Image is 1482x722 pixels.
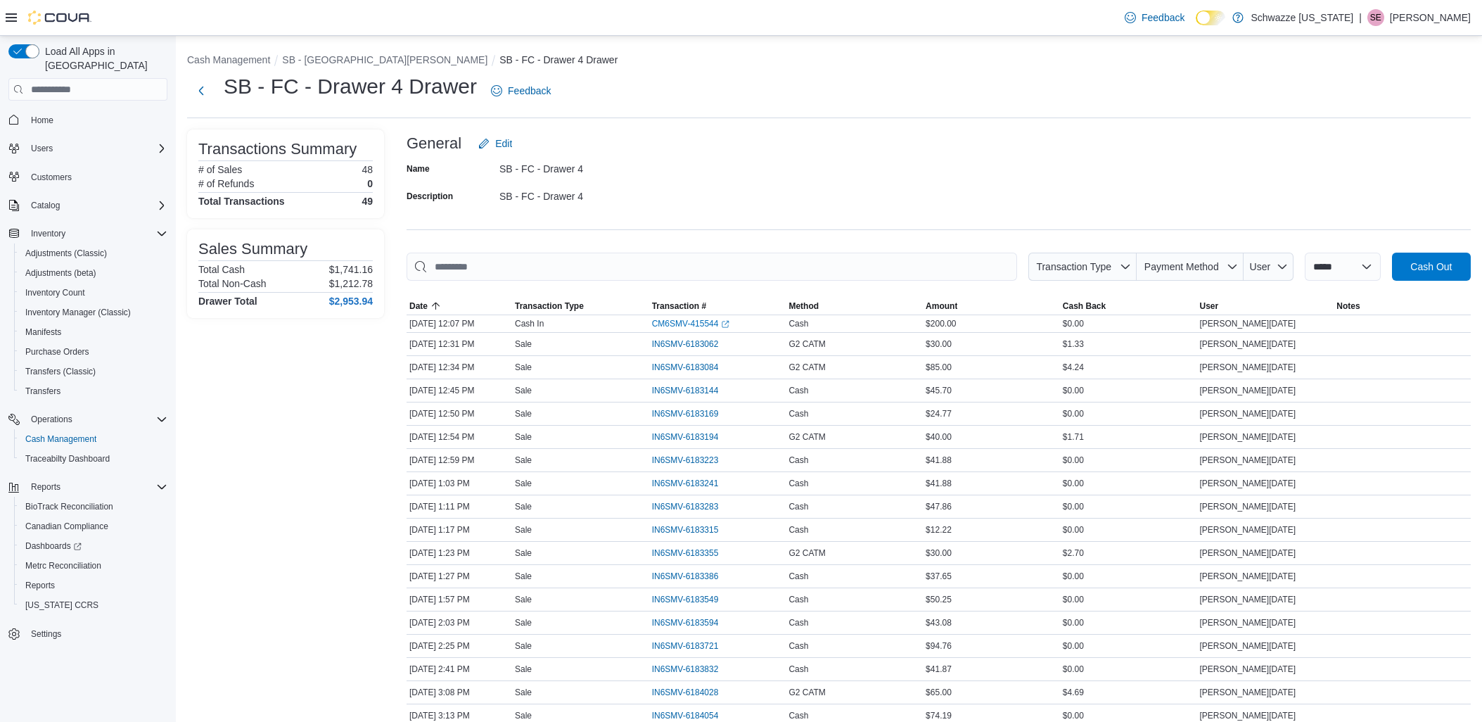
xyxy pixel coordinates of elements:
[473,129,518,158] button: Edit
[25,225,167,242] span: Inventory
[515,687,532,698] p: Sale
[25,411,78,428] button: Operations
[499,54,618,65] button: SB - FC - Drawer 4 Drawer
[407,498,512,515] div: [DATE] 1:11 PM
[31,414,72,425] span: Operations
[3,109,173,129] button: Home
[515,524,532,536] p: Sale
[1200,501,1296,512] span: [PERSON_NAME][DATE]
[25,140,167,157] span: Users
[187,53,1471,70] nav: An example of EuiBreadcrumbs
[788,617,808,628] span: Cash
[1060,452,1197,469] div: $0.00
[20,245,113,262] a: Adjustments (Classic)
[1370,9,1381,26] span: SE
[25,287,85,298] span: Inventory Count
[1036,261,1111,272] span: Transaction Type
[28,11,91,25] img: Cova
[14,576,173,595] button: Reports
[652,547,719,559] span: IN6SMV-6183355
[14,342,173,362] button: Purchase Orders
[1060,382,1197,399] div: $0.00
[1119,4,1190,32] a: Feedback
[39,44,167,72] span: Load All Apps in [GEOGRAPHIC_DATA]
[407,135,461,152] h3: General
[1336,300,1360,312] span: Notes
[1200,687,1296,698] span: [PERSON_NAME][DATE]
[1060,568,1197,585] div: $0.00
[20,265,167,281] span: Adjustments (beta)
[1200,640,1296,652] span: [PERSON_NAME][DATE]
[3,623,173,644] button: Settings
[926,318,956,329] span: $200.00
[1200,571,1296,582] span: [PERSON_NAME][DATE]
[926,362,952,373] span: $85.00
[187,77,215,105] button: Next
[25,169,77,186] a: Customers
[14,556,173,576] button: Metrc Reconciliation
[926,431,952,443] span: $40.00
[788,524,808,536] span: Cash
[224,72,477,101] h1: SB - FC - Drawer 4 Drawer
[362,196,373,207] h4: 49
[20,538,167,555] span: Dashboards
[652,431,719,443] span: IN6SMV-6183194
[407,336,512,353] div: [DATE] 12:31 PM
[1244,253,1293,281] button: User
[31,481,60,493] span: Reports
[652,385,719,396] span: IN6SMV-6183144
[14,517,173,536] button: Canadian Compliance
[25,197,167,214] span: Catalog
[652,614,733,631] button: IN6SMV-6183594
[788,318,808,329] span: Cash
[25,433,96,445] span: Cash Management
[1392,253,1471,281] button: Cash Out
[407,568,512,585] div: [DATE] 1:27 PM
[407,452,512,469] div: [DATE] 12:59 PM
[25,521,108,532] span: Canadian Compliance
[515,385,532,396] p: Sale
[652,524,719,536] span: IN6SMV-6183315
[1200,455,1296,466] span: [PERSON_NAME][DATE]
[20,518,167,535] span: Canadian Compliance
[1142,11,1184,25] span: Feedback
[788,547,825,559] span: G2 CATM
[3,196,173,215] button: Catalog
[25,267,96,279] span: Adjustments (beta)
[407,661,512,678] div: [DATE] 2:41 PM
[198,278,267,289] h6: Total Non-Cash
[20,383,66,400] a: Transfers
[25,626,67,642] a: Settings
[786,298,923,315] button: Method
[20,363,167,380] span: Transfers (Classic)
[1060,475,1197,492] div: $0.00
[652,617,719,628] span: IN6SMV-6183594
[1200,338,1296,350] span: [PERSON_NAME][DATE]
[407,359,512,376] div: [DATE] 12:34 PM
[407,614,512,631] div: [DATE] 2:03 PM
[652,382,733,399] button: IN6SMV-6183144
[14,303,173,322] button: Inventory Manager (Classic)
[1390,9,1471,26] p: [PERSON_NAME]
[926,501,952,512] span: $47.86
[25,197,65,214] button: Catalog
[20,245,167,262] span: Adjustments (Classic)
[25,307,131,318] span: Inventory Manager (Classic)
[407,382,512,399] div: [DATE] 12:45 PM
[14,362,173,381] button: Transfers (Classic)
[788,594,808,605] span: Cash
[367,178,373,189] p: 0
[1060,359,1197,376] div: $4.24
[3,410,173,429] button: Operations
[1251,9,1353,26] p: Schwazze [US_STATE]
[25,346,89,357] span: Purchase Orders
[20,383,167,400] span: Transfers
[515,455,532,466] p: Sale
[407,191,453,202] label: Description
[926,664,952,675] span: $41.87
[25,168,167,186] span: Customers
[329,296,373,307] h4: $2,953.94
[499,185,688,202] div: SB - FC - Drawer 4
[1200,300,1219,312] span: User
[3,139,173,158] button: Users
